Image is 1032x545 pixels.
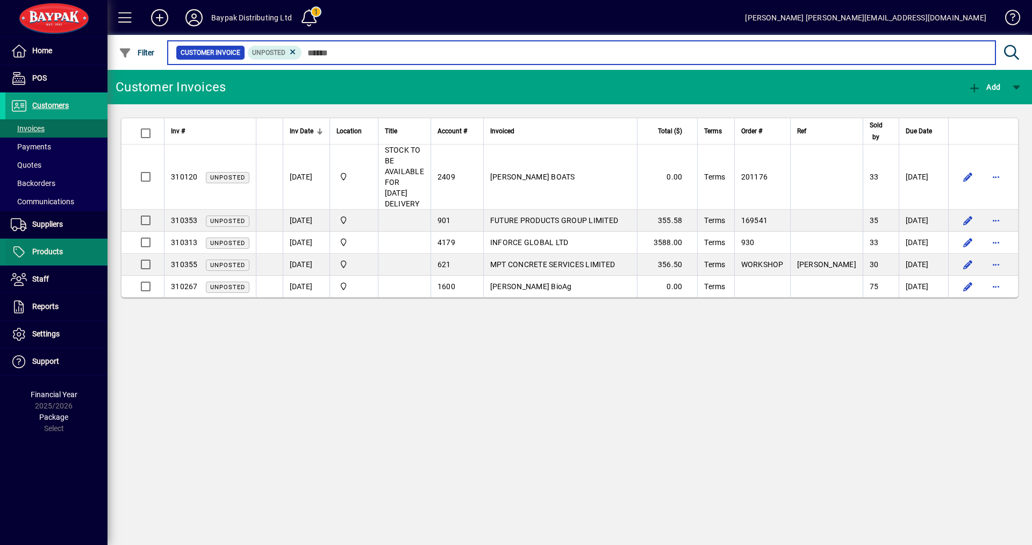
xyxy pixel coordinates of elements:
[870,216,879,225] span: 35
[997,2,1019,37] a: Knowledge Base
[171,216,198,225] span: 310353
[959,234,977,251] button: Edit
[658,125,682,137] span: Total ($)
[637,232,698,254] td: 3588.00
[987,234,1005,251] button: More options
[870,173,879,181] span: 33
[438,216,451,225] span: 901
[906,125,932,137] span: Due Date
[741,260,784,269] span: WORKSHOP
[32,220,63,228] span: Suppliers
[336,281,371,292] span: Baypak - Onekawa
[11,161,41,169] span: Quotes
[336,171,371,183] span: Baypak - Onekawa
[906,125,942,137] div: Due Date
[797,125,856,137] div: Ref
[704,173,725,181] span: Terms
[741,125,784,137] div: Order #
[32,329,60,338] span: Settings
[438,125,467,137] span: Account #
[741,173,768,181] span: 201176
[5,38,107,64] a: Home
[899,254,948,276] td: [DATE]
[438,282,455,291] span: 1600
[283,276,329,297] td: [DATE]
[252,49,285,56] span: Unposted
[142,8,177,27] button: Add
[959,212,977,229] button: Edit
[959,278,977,295] button: Edit
[11,179,55,188] span: Backorders
[283,232,329,254] td: [DATE]
[968,83,1000,91] span: Add
[870,119,883,143] span: Sold by
[987,168,1005,185] button: More options
[741,216,768,225] span: 169541
[644,125,692,137] div: Total ($)
[5,321,107,348] a: Settings
[870,238,879,247] span: 33
[210,240,245,247] span: Unposted
[490,173,575,181] span: [PERSON_NAME] BOATS
[870,119,892,143] div: Sold by
[119,48,155,57] span: Filter
[32,357,59,365] span: Support
[39,413,68,421] span: Package
[290,125,313,137] span: Inv Date
[899,276,948,297] td: [DATE]
[31,390,77,399] span: Financial Year
[5,174,107,192] a: Backorders
[5,293,107,320] a: Reports
[32,275,49,283] span: Staff
[336,214,371,226] span: Baypak - Onekawa
[385,125,397,137] span: Title
[171,260,198,269] span: 310355
[5,65,107,92] a: POS
[248,46,302,60] mat-chip: Customer Invoice Status: Unposted
[11,142,51,151] span: Payments
[987,256,1005,273] button: More options
[745,9,986,26] div: [PERSON_NAME] [PERSON_NAME][EMAIL_ADDRESS][DOMAIN_NAME]
[283,145,329,210] td: [DATE]
[490,238,569,247] span: INFORCE GLOBAL LTD
[210,262,245,269] span: Unposted
[5,239,107,266] a: Products
[438,260,451,269] span: 621
[637,276,698,297] td: 0.00
[171,125,249,137] div: Inv #
[741,238,755,247] span: 930
[5,138,107,156] a: Payments
[704,125,722,137] span: Terms
[290,125,323,137] div: Inv Date
[704,282,725,291] span: Terms
[210,218,245,225] span: Unposted
[11,124,45,133] span: Invoices
[5,211,107,238] a: Suppliers
[5,266,107,293] a: Staff
[283,254,329,276] td: [DATE]
[490,125,630,137] div: Invoiced
[490,125,514,137] span: Invoiced
[177,8,211,27] button: Profile
[32,46,52,55] span: Home
[490,282,572,291] span: [PERSON_NAME] BioAg
[637,145,698,210] td: 0.00
[283,210,329,232] td: [DATE]
[899,145,948,210] td: [DATE]
[32,302,59,311] span: Reports
[704,216,725,225] span: Terms
[11,197,74,206] span: Communications
[336,125,371,137] div: Location
[741,125,762,137] span: Order #
[210,174,245,181] span: Unposted
[899,232,948,254] td: [DATE]
[5,156,107,174] a: Quotes
[5,119,107,138] a: Invoices
[490,216,618,225] span: FUTURE PRODUCTS GROUP LIMITED
[5,192,107,211] a: Communications
[181,47,240,58] span: Customer Invoice
[899,210,948,232] td: [DATE]
[870,282,879,291] span: 75
[210,284,245,291] span: Unposted
[637,254,698,276] td: 356.50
